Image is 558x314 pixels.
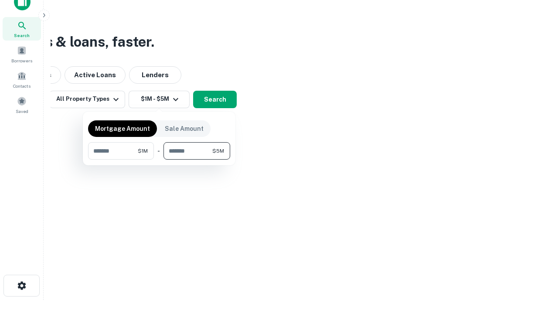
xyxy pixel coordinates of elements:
[95,124,150,133] p: Mortgage Amount
[212,147,224,155] span: $5M
[157,142,160,160] div: -
[165,124,204,133] p: Sale Amount
[514,244,558,286] iframe: Chat Widget
[138,147,148,155] span: $1M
